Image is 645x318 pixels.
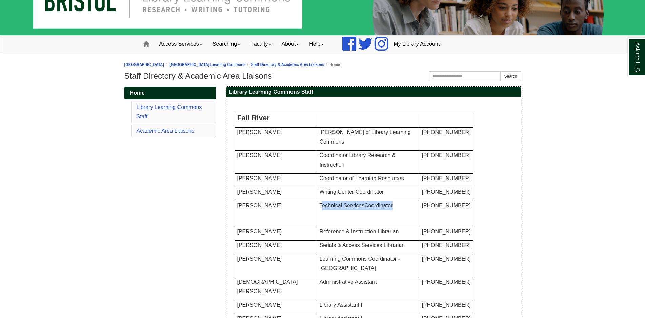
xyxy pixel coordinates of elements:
[319,256,400,271] span: Learning Commons Coordinator - [GEOGRAPHIC_DATA]
[137,104,202,119] a: Library Learning Commons Staff
[237,242,282,248] span: [PERSON_NAME]
[237,152,282,158] span: [PERSON_NAME]
[319,302,362,308] span: Library Assistant I
[237,189,282,195] span: [PERSON_NAME]
[237,175,282,181] span: [PERSON_NAME]
[124,87,216,99] a: Home
[237,229,282,235] span: [PERSON_NAME]
[422,242,470,248] span: [PHONE_NUMBER]
[319,242,405,248] span: Serials & Access Services Librarian
[124,61,521,68] nav: breadcrumb
[422,256,470,262] span: [PHONE_NUMBER]
[422,129,470,135] span: [PHONE_NUMBER]
[245,36,277,53] a: Faculty
[137,128,195,134] a: Academic Area Liaisons
[237,302,282,308] span: [PERSON_NAME]
[124,87,216,139] div: Guide Pages
[500,71,521,81] button: Search
[422,189,470,195] span: [PHONE_NUMBER]
[251,62,324,67] a: Staff Directory & Academic Area Liaisons
[422,229,470,235] span: [PHONE_NUMBER]
[422,279,470,285] span: [PHONE_NUMBER]
[319,279,377,285] span: Administrative Assistant
[388,36,445,53] a: My Library Account
[324,61,340,68] li: Home
[422,302,470,308] span: [PHONE_NUMBER]
[237,256,282,262] span: [PERSON_NAME]
[124,62,164,67] a: [GEOGRAPHIC_DATA]
[237,279,298,294] span: [DEMOGRAPHIC_DATA][PERSON_NAME]
[237,114,270,122] span: Fall River
[207,36,245,53] a: Searching
[130,90,145,96] span: Home
[319,229,399,235] span: Reference & Instruction Librarian
[169,62,245,67] a: [GEOGRAPHIC_DATA] Learning Commons
[364,203,393,208] span: Coordinator
[319,203,392,208] span: Technical Services
[422,203,470,208] span: [PHONE_NUMBER]
[422,175,470,181] span: [PHONE_NUMBER]
[319,129,410,145] span: [PERSON_NAME] of Library Learning Commons
[319,175,404,181] span: Coordinator of Learning Resources
[319,152,396,168] span: Coordinator Library Research & Instruction
[304,36,329,53] a: Help
[319,189,384,195] span: Writing Center Coordinator
[237,203,282,208] span: [PERSON_NAME]
[422,152,470,158] span: [PHONE_NUMBER]
[277,36,304,53] a: About
[124,71,521,81] h1: Staff Directory & Academic Area Liaisons
[154,36,207,53] a: Access Services
[237,129,282,135] font: [PERSON_NAME]
[226,87,521,97] h2: Library Learning Commons Staff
